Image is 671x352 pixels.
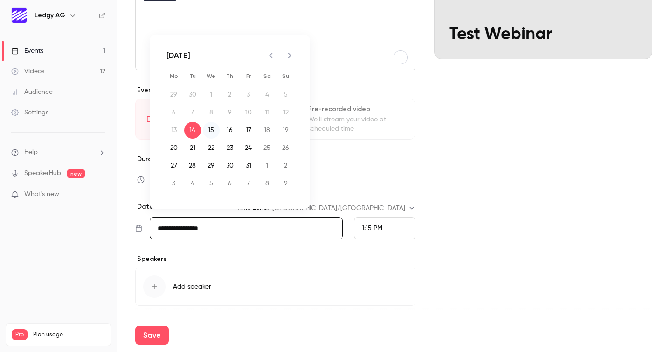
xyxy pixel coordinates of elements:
button: Save [135,326,169,345]
a: SpeakerHub [24,169,61,178]
button: Send a message… [160,302,175,317]
div: We'll stream your video at scheduled time [308,115,404,134]
button: 16 [221,122,238,139]
button: Emoji picker [29,306,37,313]
div: [DATE] [166,50,190,61]
div: Pre-recorded videoWe'll stream your video at scheduled time [277,99,416,140]
button: 27 [166,157,182,174]
button: 9 [277,175,294,192]
button: 19 [277,122,294,139]
div: how do I know I am inviting my colleague as an admin (owner access) and not just a speaker? [34,142,179,181]
button: 29 [203,157,220,174]
span: Thursday [221,67,238,85]
div: ok great [137,256,179,276]
button: go back [6,4,24,21]
button: Gif picker [44,306,52,313]
div: Salim says… [7,209,179,255]
button: 28 [184,157,201,174]
button: 4 [184,175,201,192]
button: 21 [184,140,201,156]
div: Pre-recorded video [308,105,404,114]
span: Saturday [259,67,276,85]
button: Start recording [59,306,67,313]
button: 24 [240,140,257,156]
button: 8 [259,175,276,192]
span: Help [24,148,38,157]
span: Add speaker [173,282,211,291]
button: 18 [259,122,276,139]
button: Add speaker [135,268,415,306]
label: Duration [135,155,415,164]
p: Active [45,12,64,21]
button: 6 [221,175,238,192]
li: help-dropdown-opener [11,148,105,157]
button: Home [146,4,164,21]
img: Ledgy AG [12,8,27,23]
p: Date and time [135,202,184,211]
div: The limited access is for the other speakers [15,215,145,233]
h1: [PERSON_NAME] [45,5,106,12]
span: Sunday [277,67,294,85]
div: From [354,217,415,239]
p: Event type [135,85,415,95]
div: how do I know I am inviting my colleague as an admin (owner access) and not just a speaker? [41,148,172,175]
span: Friday [240,67,257,85]
button: 3 [166,175,182,192]
div: ok great [145,261,172,271]
div: The limited access is for the other speakers[PERSON_NAME] • 1m agoAdd reaction [7,209,153,239]
button: 26 [277,140,294,156]
button: 7 [240,175,257,192]
div: Videos [11,67,44,76]
h6: Ledgy AG [35,11,65,20]
div: Audience [11,87,53,97]
button: 20 [166,140,182,156]
img: Profile image for Salim [27,5,42,20]
iframe: Noticeable Trigger [94,190,105,199]
div: Events [11,46,43,56]
button: 15 [203,122,220,139]
div: [GEOGRAPHIC_DATA]/[GEOGRAPHIC_DATA] [272,204,416,213]
button: 17 [240,122,257,139]
button: Upload attachment [14,306,22,313]
div: [PERSON_NAME] • 1m ago [15,241,90,246]
button: 25 [259,140,276,156]
button: 22 [203,140,220,156]
button: 5 [203,175,220,192]
span: Plan usage [33,331,105,338]
p: Speakers [135,254,415,264]
button: 2 [277,157,294,174]
button: 14 [184,122,201,139]
div: It’s the full access link [15,194,88,203]
span: 1:15 PM [362,225,382,232]
textarea: Message… [8,286,179,302]
span: Pro [12,329,28,340]
span: What's new [24,190,59,199]
span: Wednesday [203,67,220,85]
div: LiveGo live at scheduled time [135,99,274,140]
span: Tuesday [184,67,201,85]
div: Settings [11,108,48,117]
span: Monday [166,67,182,85]
div: user says… [7,256,179,288]
button: 30 [221,157,238,174]
button: 1 [259,157,276,174]
div: Salim says… [7,188,179,210]
div: user says… [7,142,179,188]
div: It’s the full access linkAdd reaction [7,188,95,209]
span: new [67,169,85,178]
div: user says… [7,28,179,142]
div: Close [164,4,180,21]
button: 23 [221,140,238,156]
button: 31 [240,157,257,174]
button: Next month [280,46,299,65]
